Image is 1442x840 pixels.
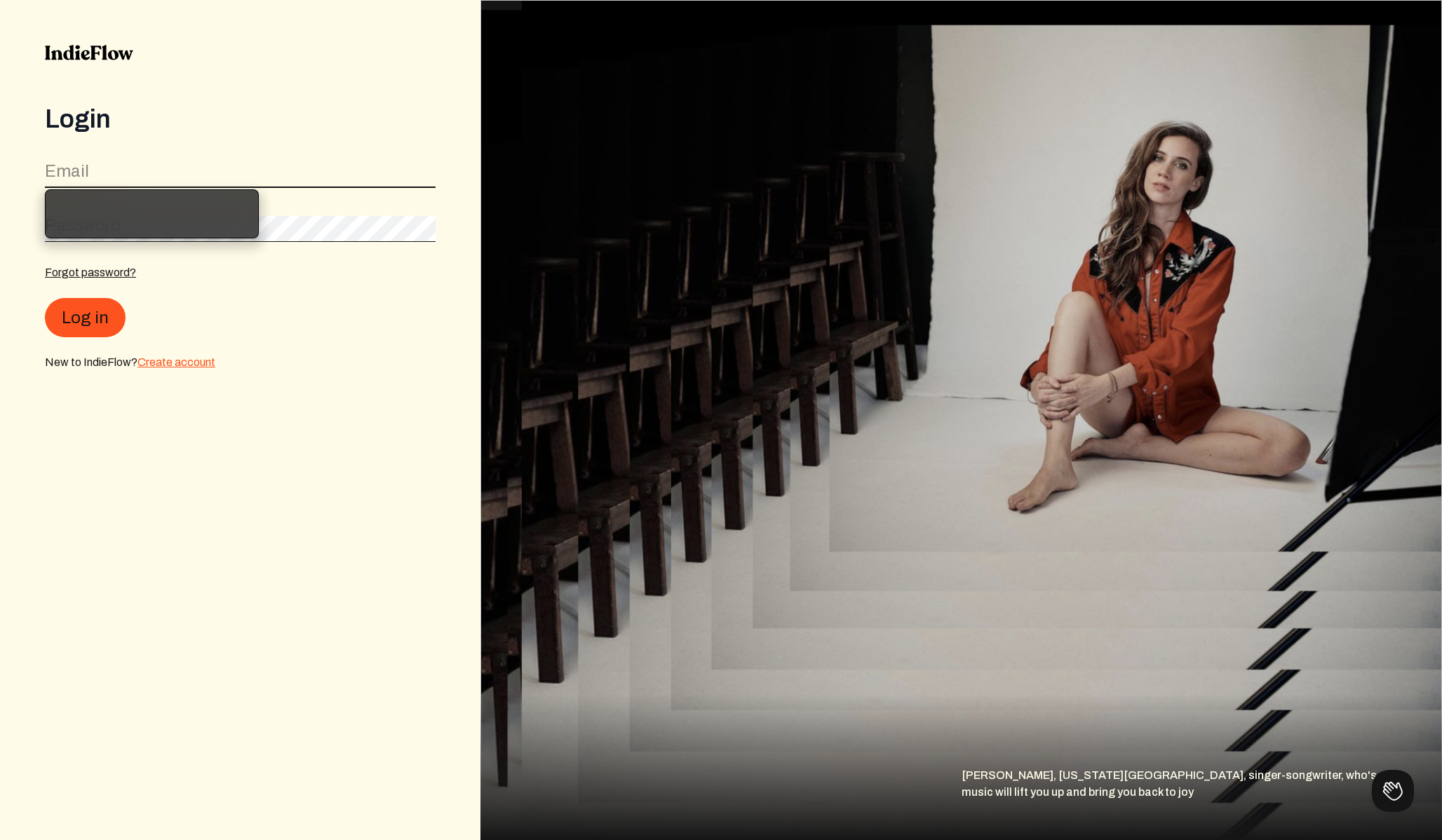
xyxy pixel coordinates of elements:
div: [PERSON_NAME], [US_STATE][GEOGRAPHIC_DATA], singer-songwriter, who's music will lift you up and b... [962,767,1442,840]
a: Forgot password? [45,266,136,278]
a: Create account [137,356,215,368]
iframe: Toggle Customer Support [1372,770,1414,812]
label: Email [45,160,89,182]
div: New to IndieFlow? [45,354,436,371]
img: indieflow-logo-black.svg [45,45,133,60]
div: Login [45,105,436,133]
button: Log in [45,298,126,337]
